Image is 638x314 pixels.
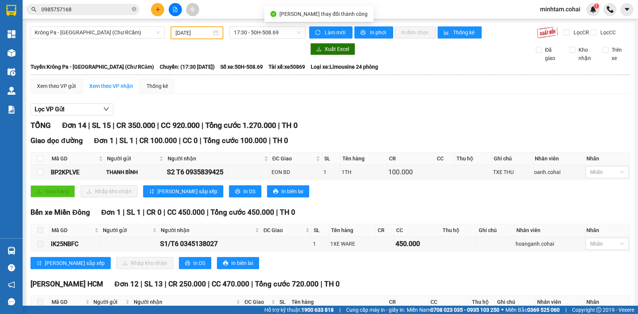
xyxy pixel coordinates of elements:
div: Nhãn [586,298,628,306]
span: Đơn 1 [101,208,121,217]
span: close-circle [132,6,136,13]
div: IK25NBFC [51,239,99,249]
span: | [339,306,340,314]
span: CR 100.000 [139,136,177,145]
span: Mã GD [52,298,84,306]
span: | [251,280,253,288]
button: printerIn biên lai [267,185,309,197]
span: printer [185,260,190,266]
span: Người nhận [168,154,263,163]
span: 17:30 - 50H-508.69 [234,27,301,38]
input: 09/09/2025 [176,29,212,37]
span: 1 [595,3,598,9]
img: phone-icon [607,6,614,13]
span: | [179,136,181,145]
span: printer [235,189,240,195]
td: BP2KPLVE [50,165,105,180]
span: Người nhận [134,298,235,306]
span: Mã GD [52,154,97,163]
div: BP2KPLVE [51,168,104,177]
span: Người nhận [161,226,254,234]
span: ĐC Giao [272,154,314,163]
th: Thu hộ [470,296,495,308]
div: 100.000 [388,167,433,177]
img: logo-vxr [6,5,16,16]
span: Loại xe: Limousine 24 phòng [311,63,378,71]
span: Kho nhận [575,46,597,62]
img: dashboard-icon [8,30,15,38]
span: | [157,121,159,130]
button: printerIn DS [179,257,211,269]
input: Tìm tên, số ĐT hoặc mã đơn [41,5,130,14]
div: S1/T6 0345138027 [160,239,260,249]
span: Người gửi [107,154,158,163]
span: Miền Nam [407,306,499,314]
th: Nhân viên [514,224,585,237]
span: message [8,298,15,305]
span: Xuất Excel [325,45,349,53]
span: Lọc CR [571,28,590,37]
div: 1XE WARE [330,240,374,248]
span: Đơn 1 [94,136,114,145]
span: download [316,46,322,52]
img: solution-icon [8,106,15,114]
span: SL 13 [144,280,163,288]
button: printerIn phơi [354,26,393,38]
div: 1 [324,168,339,176]
strong: 1900 633 818 [301,307,334,313]
span: In biên lai [231,259,253,267]
th: Tên hàng [340,152,387,165]
button: sort-ascending[PERSON_NAME] sắp xếp [143,185,223,197]
span: CC 920.000 [161,121,200,130]
button: uploadGiao hàng [31,185,75,197]
div: hoanganh.cohai [516,240,583,248]
div: EON BD [272,168,321,176]
span: | [321,280,322,288]
span: Hỗ trợ kỹ thuật: [264,306,334,314]
div: 1TH [342,168,386,176]
div: Thống kê [147,82,168,90]
button: plus [151,3,164,16]
th: Ghi chú [492,152,533,165]
span: TỔNG [31,121,51,130]
div: 450.000 [395,239,439,249]
span: In phơi [370,28,387,37]
span: close-circle [132,7,136,11]
button: printerIn biên lai [217,257,259,269]
strong: 0369 525 060 [527,307,560,313]
button: In đơn chọn [395,26,436,38]
span: Cung cấp máy in - giấy in: [346,306,405,314]
span: caret-down [624,6,630,13]
img: icon-new-feature [590,6,597,13]
th: Ghi chú [477,224,515,237]
div: S2 T6 0935839425 [167,167,269,177]
img: warehouse-icon [8,49,15,57]
span: | [143,208,145,217]
span: minhtam.cohai [534,5,586,14]
span: ⚪️ [501,308,504,311]
div: 1 [313,240,328,248]
span: | [565,306,566,314]
span: | [269,136,271,145]
span: SL 15 [92,121,111,130]
div: Nhãn [586,154,628,163]
span: Tổng cước 1.270.000 [205,121,276,130]
span: Làm mới [325,28,346,37]
button: file-add [169,3,182,16]
span: Tổng cước 100.000 [203,136,267,145]
th: CC [394,224,441,237]
span: Bến xe Miền Đông [31,208,90,217]
span: Tài xế: xe50869 [269,63,305,71]
div: THANH BÌNH [106,168,164,176]
div: TXE THU [493,168,532,176]
th: SL [278,296,290,308]
span: Đã giao [542,46,564,62]
span: search [31,7,37,12]
span: Krông Pa - Sài Gòn (Chư RCăm) [35,27,160,38]
span: CC 450.000 [167,208,205,217]
span: [PERSON_NAME] thay đổi thành công [279,11,368,17]
span: | [200,136,201,145]
span: bar-chart [444,30,450,36]
span: printer [273,189,278,195]
th: SL [312,224,329,237]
